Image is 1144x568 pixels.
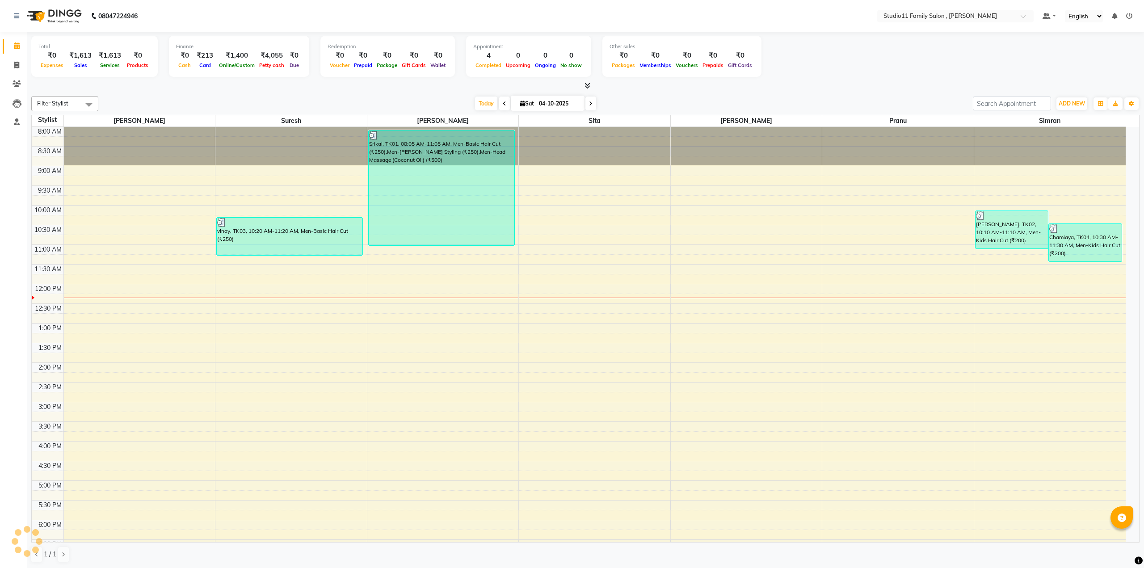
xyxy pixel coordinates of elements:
[37,422,63,431] div: 3:30 PM
[473,50,504,61] div: 4
[374,62,400,68] span: Package
[328,50,352,61] div: ₹0
[610,62,637,68] span: Packages
[197,62,213,68] span: Card
[217,218,362,255] div: vinay, TK03, 10:20 AM-11:20 AM, Men-Basic Hair Cut (₹250)
[673,50,700,61] div: ₹0
[822,115,974,126] span: Pranu
[504,50,533,61] div: 0
[328,43,448,50] div: Redemption
[66,50,95,61] div: ₹1,613
[974,115,1126,126] span: Simran
[37,343,63,353] div: 1:30 PM
[36,127,63,136] div: 8:00 AM
[286,50,302,61] div: ₹0
[1056,97,1087,110] button: ADD NEW
[671,115,822,126] span: [PERSON_NAME]
[33,265,63,274] div: 11:30 AM
[1059,100,1085,107] span: ADD NEW
[536,97,581,110] input: 2025-10-04
[287,62,301,68] span: Due
[504,62,533,68] span: Upcoming
[36,186,63,195] div: 9:30 AM
[610,50,637,61] div: ₹0
[700,50,726,61] div: ₹0
[98,4,138,29] b: 08047224946
[610,43,754,50] div: Other sales
[518,100,536,107] span: Sat
[428,50,448,61] div: ₹0
[72,62,89,68] span: Sales
[473,43,584,50] div: Appointment
[217,50,257,61] div: ₹1,400
[176,50,193,61] div: ₹0
[374,50,400,61] div: ₹0
[400,50,428,61] div: ₹0
[23,4,84,29] img: logo
[37,363,63,372] div: 2:00 PM
[400,62,428,68] span: Gift Cards
[558,62,584,68] span: No show
[976,211,1048,248] div: [PERSON_NAME], TK02, 10:10 AM-11:10 AM, Men-Kids Hair Cut (₹200)
[44,550,56,559] span: 1 / 1
[257,50,286,61] div: ₹4,055
[37,540,63,549] div: 6:30 PM
[637,50,673,61] div: ₹0
[637,62,673,68] span: Memberships
[533,62,558,68] span: Ongoing
[215,115,367,126] span: Suresh
[726,62,754,68] span: Gift Cards
[125,62,151,68] span: Products
[37,100,68,107] span: Filter Stylist
[973,97,1051,110] input: Search Appointment
[475,97,497,110] span: Today
[533,50,558,61] div: 0
[37,501,63,510] div: 5:30 PM
[37,402,63,412] div: 3:00 PM
[33,225,63,235] div: 10:30 AM
[38,43,151,50] div: Total
[125,50,151,61] div: ₹0
[369,130,514,245] div: Srikal, TK01, 08:05 AM-11:05 AM, Men-Basic Hair Cut (₹250),Men-[PERSON_NAME] Styling (₹250),Men-H...
[95,50,125,61] div: ₹1,613
[176,62,193,68] span: Cash
[36,147,63,156] div: 8:30 AM
[1049,224,1121,261] div: Chamiaya, TK04, 10:30 AM-11:30 AM, Men-Kids Hair Cut (₹200)
[36,166,63,176] div: 9:00 AM
[352,62,374,68] span: Prepaid
[673,62,700,68] span: Vouchers
[37,481,63,490] div: 5:00 PM
[726,50,754,61] div: ₹0
[473,62,504,68] span: Completed
[33,284,63,294] div: 12:00 PM
[32,115,63,125] div: Stylist
[519,115,670,126] span: Sita
[33,304,63,313] div: 12:30 PM
[176,43,302,50] div: Finance
[37,520,63,530] div: 6:00 PM
[37,324,63,333] div: 1:00 PM
[352,50,374,61] div: ₹0
[98,62,122,68] span: Services
[193,50,217,61] div: ₹213
[328,62,352,68] span: Voucher
[33,245,63,254] div: 11:00 AM
[64,115,215,126] span: [PERSON_NAME]
[367,115,519,126] span: [PERSON_NAME]
[558,50,584,61] div: 0
[37,461,63,471] div: 4:30 PM
[700,62,726,68] span: Prepaids
[38,50,66,61] div: ₹0
[37,383,63,392] div: 2:30 PM
[33,206,63,215] div: 10:00 AM
[37,442,63,451] div: 4:00 PM
[257,62,286,68] span: Petty cash
[428,62,448,68] span: Wallet
[38,62,66,68] span: Expenses
[217,62,257,68] span: Online/Custom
